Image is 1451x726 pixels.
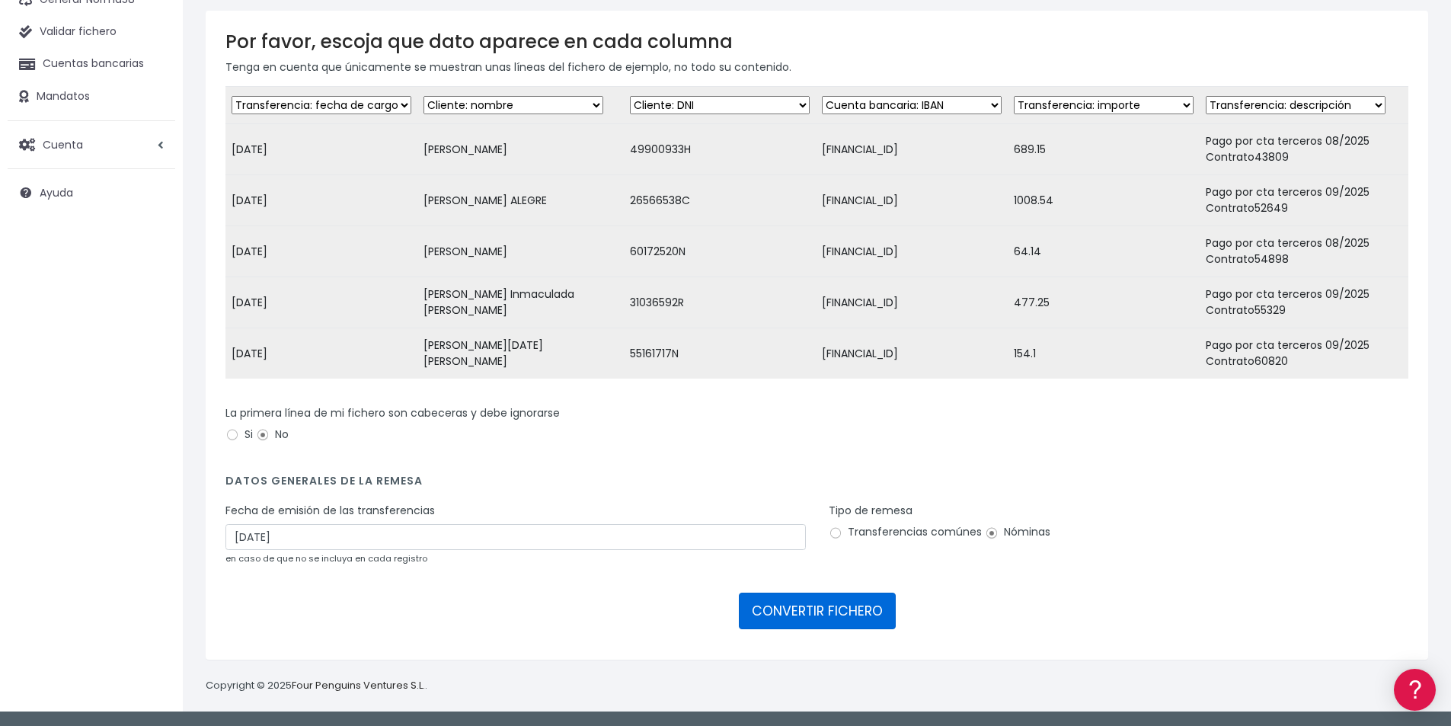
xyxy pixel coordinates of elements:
[292,678,425,692] a: Four Penguins Ventures S.L.
[1200,277,1408,328] td: Pago por cta terceros 09/2025 Contrato55329
[1008,226,1200,277] td: 64.14
[8,129,175,161] a: Cuenta
[816,175,1008,226] td: [FINANCIAL_ID]
[15,302,289,317] div: Facturación
[15,240,289,264] a: Videotutoriales
[225,59,1408,75] p: Tenga en cuenta que únicamente se muestran unas líneas del fichero de ejemplo, no todo su contenido.
[225,226,417,277] td: [DATE]
[816,226,1008,277] td: [FINANCIAL_ID]
[225,277,417,328] td: [DATE]
[1008,277,1200,328] td: 477.25
[829,503,912,519] label: Tipo de remesa
[1008,175,1200,226] td: 1008.54
[1200,328,1408,379] td: Pago por cta terceros 09/2025 Contrato60820
[816,124,1008,175] td: [FINANCIAL_ID]
[206,678,427,694] p: Copyright © 2025 .
[15,106,289,120] div: Información general
[15,389,289,413] a: API
[417,277,624,328] td: [PERSON_NAME] Inmaculada [PERSON_NAME]
[209,439,293,453] a: POWERED BY ENCHANT
[15,264,289,287] a: Perfiles de empresas
[225,124,417,175] td: [DATE]
[816,277,1008,328] td: [FINANCIAL_ID]
[624,328,816,379] td: 55161717N
[624,175,816,226] td: 26566538C
[829,524,982,540] label: Transferencias comúnes
[225,328,417,379] td: [DATE]
[225,175,417,226] td: [DATE]
[15,130,289,153] a: Información general
[43,136,83,152] span: Cuenta
[40,185,73,200] span: Ayuda
[256,427,289,443] label: No
[1200,124,1408,175] td: Pago por cta terceros 08/2025 Contrato43809
[15,216,289,240] a: Problemas habituales
[15,366,289,380] div: Programadores
[1200,175,1408,226] td: Pago por cta terceros 09/2025 Contrato52649
[624,124,816,175] td: 49900933H
[417,124,624,175] td: [PERSON_NAME]
[1008,328,1200,379] td: 154.1
[816,328,1008,379] td: [FINANCIAL_ID]
[417,226,624,277] td: [PERSON_NAME]
[1200,226,1408,277] td: Pago por cta terceros 08/2025 Contrato54898
[15,168,289,183] div: Convertir ficheros
[8,16,175,48] a: Validar fichero
[225,405,560,421] label: La primera línea de mi fichero son cabeceras y debe ignorarse
[225,552,427,564] small: en caso de que no se incluya en cada registro
[739,593,896,629] button: CONVERTIR FICHERO
[8,48,175,80] a: Cuentas bancarias
[417,175,624,226] td: [PERSON_NAME] ALEGRE
[225,30,1408,53] h3: Por favor, escoja que dato aparece en cada columna
[624,277,816,328] td: 31036592R
[985,524,1050,540] label: Nóminas
[225,427,253,443] label: Si
[15,408,289,434] button: Contáctanos
[1008,124,1200,175] td: 689.15
[8,177,175,209] a: Ayuda
[225,475,1408,495] h4: Datos generales de la remesa
[225,503,435,519] label: Fecha de emisión de las transferencias
[8,81,175,113] a: Mandatos
[15,193,289,216] a: Formatos
[15,327,289,350] a: General
[417,328,624,379] td: [PERSON_NAME][DATE] [PERSON_NAME]
[624,226,816,277] td: 60172520N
